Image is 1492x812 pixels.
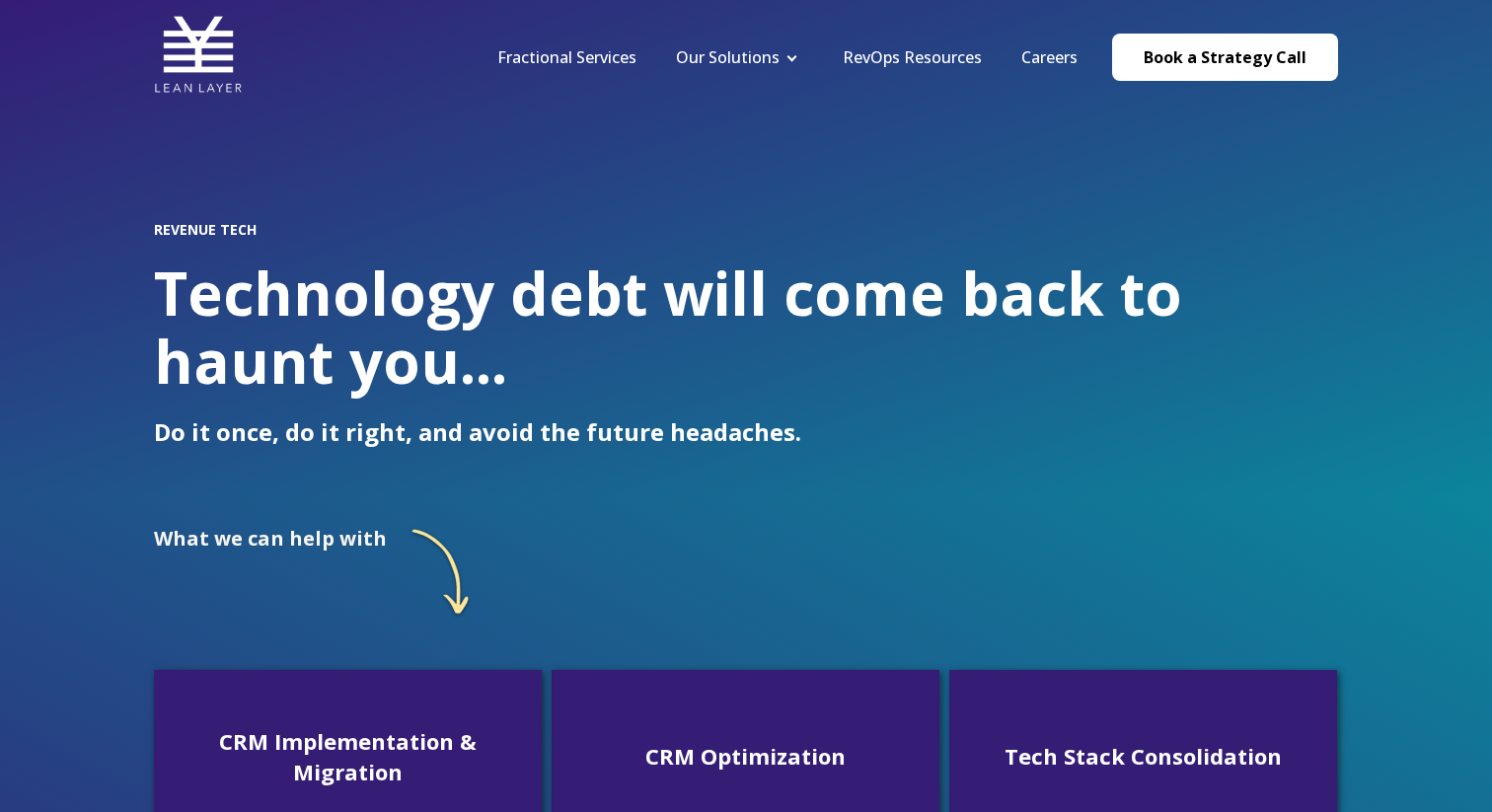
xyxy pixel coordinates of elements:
h2: REVENUE TECH [154,222,1338,238]
h3: Tech Stack Consolidation [965,741,1321,772]
div: Navigation Menu [478,46,1097,68]
a: Book a Strategy Call [1112,34,1338,81]
a: Fractional Services [497,46,636,68]
a: Our Solutions [676,46,780,68]
a: RevOps Resources [843,46,982,68]
a: Careers [1021,46,1078,68]
h2: What we can help with [154,527,387,550]
p: Do it once, do it right, and avoid the future headaches. [154,418,1338,446]
h3: CRM Implementation & Migration [170,726,526,787]
h3: CRM Optimization [567,741,924,772]
img: Lean Layer Logo [154,10,243,99]
h1: Technology debt will come back to haunt you... [154,259,1338,396]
